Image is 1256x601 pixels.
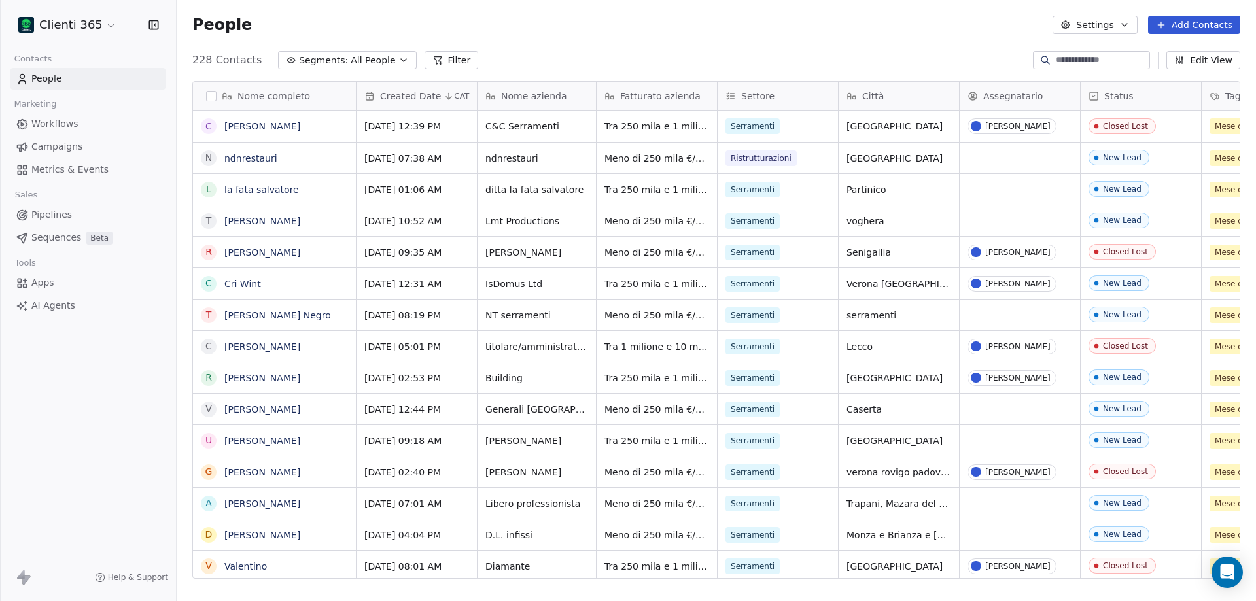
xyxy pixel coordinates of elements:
div: C [205,120,212,133]
span: Serramenti [725,339,780,354]
a: [PERSON_NAME] [224,247,300,258]
span: [DATE] 10:52 AM [364,215,469,228]
span: Serramenti [725,276,780,292]
span: Serramenti [725,370,780,386]
div: New Lead [1103,153,1142,162]
span: Diamante [485,560,588,573]
button: Edit View [1166,51,1240,69]
span: ditta la fata salvatore [485,183,588,196]
div: Closed Lost [1103,341,1148,351]
a: [PERSON_NAME] [224,121,300,131]
span: Nome completo [237,90,310,103]
span: Libero professionista [485,497,588,510]
span: Status [1104,90,1134,103]
span: [DATE] 05:01 PM [364,340,469,353]
div: R [205,245,212,259]
span: Tags [1225,90,1246,103]
div: grid [193,111,357,579]
span: Meno di 250 mila €/anno [604,403,709,416]
a: Campaigns [10,136,166,158]
a: [PERSON_NAME] [224,404,300,415]
div: C [205,277,212,290]
span: AI Agents [31,299,75,313]
span: Marketing [9,94,62,114]
a: Valentino [224,561,267,572]
div: Closed Lost [1103,122,1148,131]
span: Fatturato azienda [620,90,701,103]
a: [PERSON_NAME] [224,436,300,446]
a: Cri Wint [224,279,261,289]
span: Serramenti [725,558,780,574]
div: New Lead [1103,404,1142,413]
span: D.L. infissi [485,528,588,541]
span: IsDomus Ltd [485,277,588,290]
div: Created DateCAT [357,82,477,110]
a: Help & Support [95,572,168,583]
span: Nome azienda [501,90,567,103]
span: Created Date [380,90,441,103]
span: serramenti [846,309,951,322]
a: ndnrestauri [224,153,277,163]
div: n [205,151,212,165]
a: [PERSON_NAME] Negro [224,310,331,320]
div: T [206,308,212,322]
a: People [10,68,166,90]
span: Meno di 250 mila €/anno [604,152,709,165]
span: Serramenti [725,496,780,511]
span: Città [862,90,884,103]
a: la fata salvatore [224,184,299,195]
button: Add Contacts [1148,16,1240,34]
span: Tra 250 mila e 1 milione €/anno [604,560,709,573]
span: [DATE] 02:40 PM [364,466,469,479]
span: Generali [GEOGRAPHIC_DATA] [485,403,588,416]
a: [PERSON_NAME] [224,216,300,226]
span: Meno di 250 mila €/anno [604,215,709,228]
a: [PERSON_NAME] [224,373,300,383]
div: R [205,371,212,385]
span: Apps [31,276,54,290]
span: [DATE] 07:38 AM [364,152,469,165]
span: Tra 250 mila e 1 milione €/anno [604,183,709,196]
span: Partinico [846,183,951,196]
span: [DATE] 02:53 PM [364,371,469,385]
span: Tra 250 mila e 1 milione €/anno [604,371,709,385]
div: Closed Lost [1103,561,1148,570]
span: Beta [86,232,113,245]
span: Segments: [299,54,348,67]
span: [GEOGRAPHIC_DATA] [846,120,951,133]
button: Filter [425,51,479,69]
span: Caserta [846,403,951,416]
span: [PERSON_NAME] [485,246,588,259]
div: New Lead [1103,436,1142,445]
div: Settore [718,82,838,110]
span: Tra 250 mila e 1 milione €/anno [604,120,709,133]
span: Assegnatario [983,90,1043,103]
span: [PERSON_NAME] [485,434,588,447]
span: [DATE] 09:18 AM [364,434,469,447]
span: Serramenti [725,245,780,260]
div: [PERSON_NAME] [985,373,1051,383]
span: ndnrestauri [485,152,588,165]
span: Lmt Productions [485,215,588,228]
span: [DATE] 12:44 PM [364,403,469,416]
span: Serramenti [725,307,780,323]
span: [GEOGRAPHIC_DATA] [846,560,951,573]
span: Settore [741,90,775,103]
span: [GEOGRAPHIC_DATA] [846,434,951,447]
a: AI Agents [10,295,166,317]
span: Help & Support [108,572,168,583]
div: [PERSON_NAME] [985,122,1051,131]
div: [PERSON_NAME] [985,279,1051,288]
a: [PERSON_NAME] [224,530,300,540]
span: Serramenti [725,118,780,134]
a: Pipelines [10,204,166,226]
span: Serramenti [725,433,780,449]
div: New Lead [1103,498,1142,507]
div: Closed Lost [1103,467,1148,476]
div: New Lead [1103,310,1142,319]
span: Sequences [31,231,81,245]
span: [PERSON_NAME] [485,466,588,479]
a: Workflows [10,113,166,135]
span: Serramenti [725,402,780,417]
span: Lecco [846,340,951,353]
